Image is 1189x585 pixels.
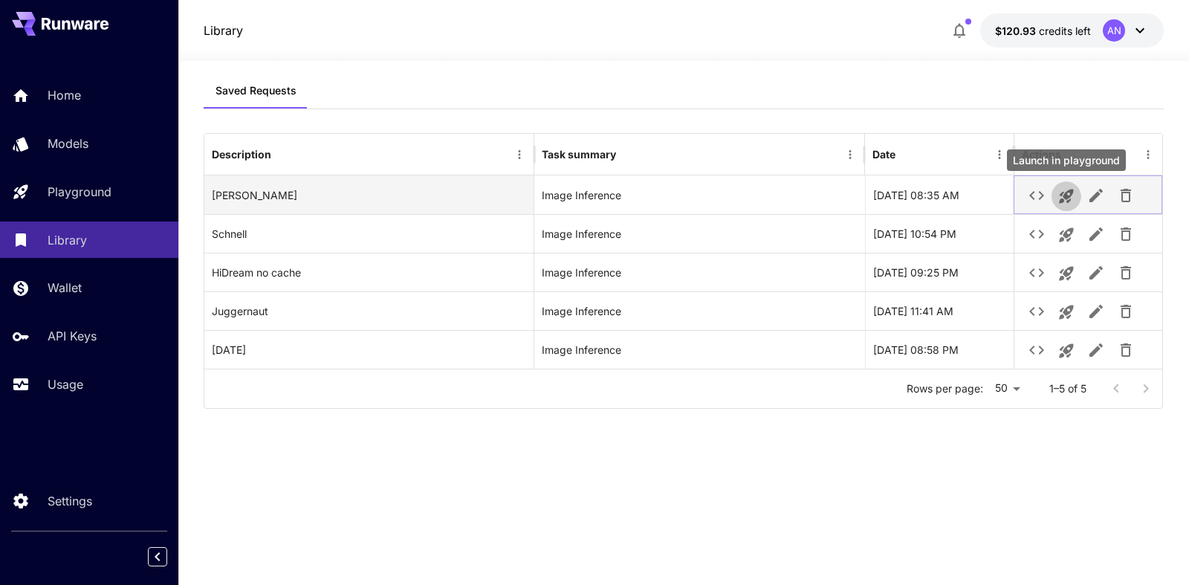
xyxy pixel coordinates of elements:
[865,291,1014,330] div: 05-06-2025 11:41 AM
[865,253,1014,291] div: 11-06-2025 09:25 PM
[989,378,1026,399] div: 50
[48,183,111,201] p: Playground
[618,144,638,165] button: Sort
[542,215,857,253] div: Image Inference
[1022,258,1052,288] button: See details
[1052,259,1081,288] button: Launch in playground
[1052,297,1081,327] button: Launch in playground
[1022,219,1052,249] button: See details
[1022,181,1052,210] button: See details
[865,214,1014,253] div: 17-06-2025 10:54 PM
[542,253,857,291] div: Image Inference
[542,292,857,330] div: Image Inference
[48,279,82,297] p: Wallet
[159,543,178,570] div: Collapse sidebar
[907,381,983,396] p: Rows per page:
[204,175,534,214] div: Qwen
[204,214,534,253] div: Schnell
[1052,181,1081,211] button: Launch in playground
[897,144,918,165] button: Sort
[48,375,83,393] p: Usage
[1103,19,1125,42] div: AN
[542,148,616,161] div: Task summary
[273,144,294,165] button: Sort
[1052,336,1081,366] button: Launch in playground
[1138,144,1159,165] button: Menu
[204,22,243,39] nav: breadcrumb
[1049,381,1086,396] p: 1–5 of 5
[542,176,857,214] div: Image Inference
[48,86,81,104] p: Home
[1007,149,1126,171] div: Launch in playground
[148,547,167,566] button: Collapse sidebar
[1039,25,1091,37] span: credits left
[1022,335,1052,365] button: See details
[865,330,1014,369] div: 04-06-2025 08:58 PM
[509,144,530,165] button: Menu
[48,492,92,510] p: Settings
[840,144,861,165] button: Menu
[216,84,297,97] span: Saved Requests
[48,135,88,152] p: Models
[995,25,1039,37] span: $120.93
[1022,297,1052,326] button: See details
[542,331,857,369] div: Image Inference
[865,175,1014,214] div: 24-08-2025 08:35 AM
[204,22,243,39] a: Library
[48,327,97,345] p: API Keys
[48,231,87,249] p: Library
[1052,220,1081,250] button: Launch in playground
[204,330,534,369] div: Carnival
[872,148,895,161] div: Date
[204,253,534,291] div: HiDream no cache
[995,23,1091,39] div: $120.92742
[204,291,534,330] div: Juggernaut
[989,144,1010,165] button: Menu
[212,148,271,161] div: Description
[980,13,1164,48] button: $120.92742AN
